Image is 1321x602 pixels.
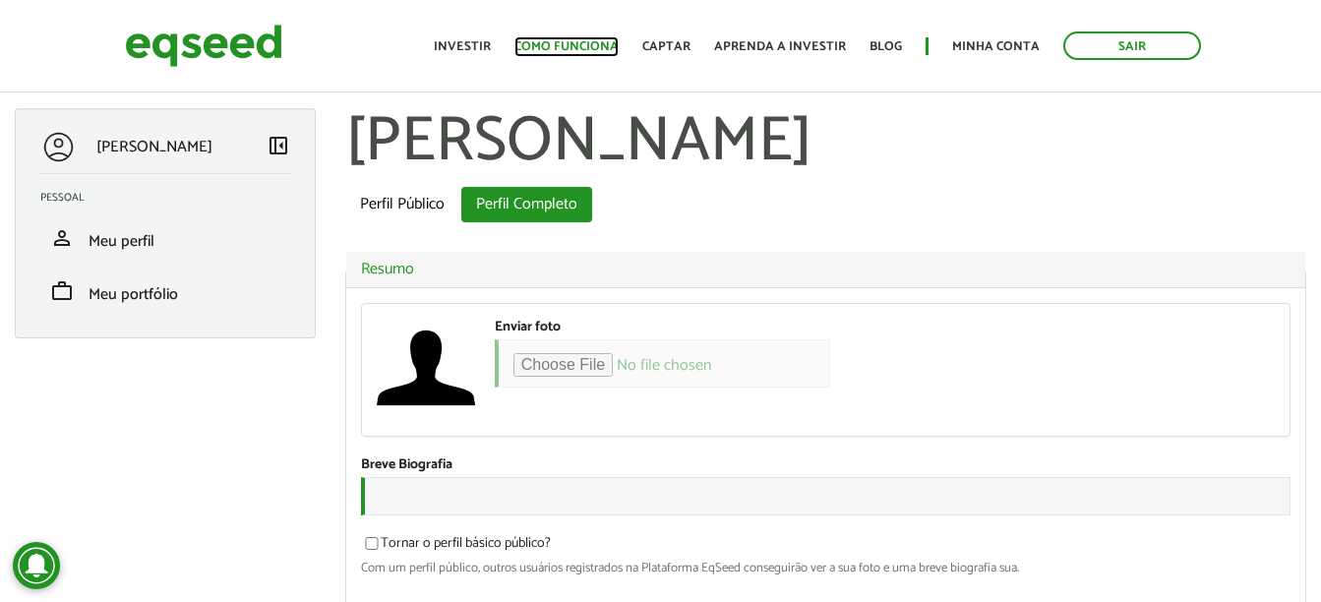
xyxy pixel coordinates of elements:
a: Minha conta [952,40,1040,53]
input: Tornar o perfil básico público? [354,537,390,550]
span: Meu portfólio [89,281,178,308]
label: Breve Biografia [361,458,452,472]
a: Ver perfil do usuário. [377,319,475,417]
span: work [50,279,74,303]
span: left_panel_close [267,134,290,157]
label: Tornar o perfil básico público? [361,537,551,557]
a: Colapsar menu [267,134,290,161]
li: Meu portfólio [26,265,305,318]
img: EqSeed [125,20,282,72]
a: workMeu portfólio [40,279,290,303]
div: Com um perfil público, outros usuários registrados na Plataforma EqSeed conseguirão ver a sua fot... [361,562,1291,574]
a: Blog [870,40,902,53]
p: [PERSON_NAME] [96,138,212,156]
h2: Pessoal [40,192,305,204]
li: Meu perfil [26,211,305,265]
a: Como funciona [514,40,619,53]
a: Captar [642,40,691,53]
a: Sair [1063,31,1201,60]
a: Perfil Completo [461,187,592,222]
h1: [PERSON_NAME] [345,108,1306,177]
a: Perfil Público [345,187,459,222]
span: Meu perfil [89,228,154,255]
span: person [50,226,74,250]
a: Investir [434,40,491,53]
label: Enviar foto [495,321,561,334]
a: Aprenda a investir [714,40,846,53]
a: personMeu perfil [40,226,290,250]
a: Resumo [361,262,1291,277]
img: Foto de Roberto [377,319,475,417]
